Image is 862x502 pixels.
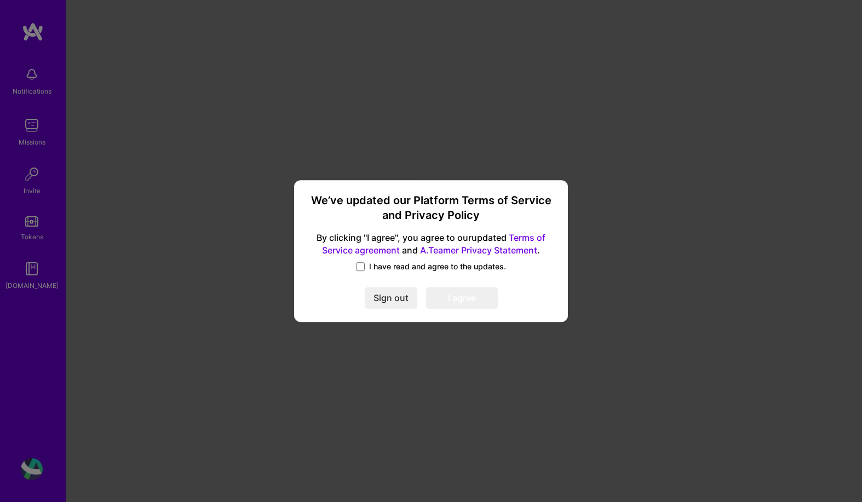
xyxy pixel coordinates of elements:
a: Terms of Service agreement [322,233,545,256]
span: By clicking "I agree", you agree to our updated and . [307,232,555,257]
button: Sign out [365,287,417,309]
a: A.Teamer Privacy Statement [420,245,537,256]
button: I agree [426,287,498,309]
span: I have read and agree to the updates. [369,261,506,272]
h3: We’ve updated our Platform Terms of Service and Privacy Policy [307,193,555,223]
